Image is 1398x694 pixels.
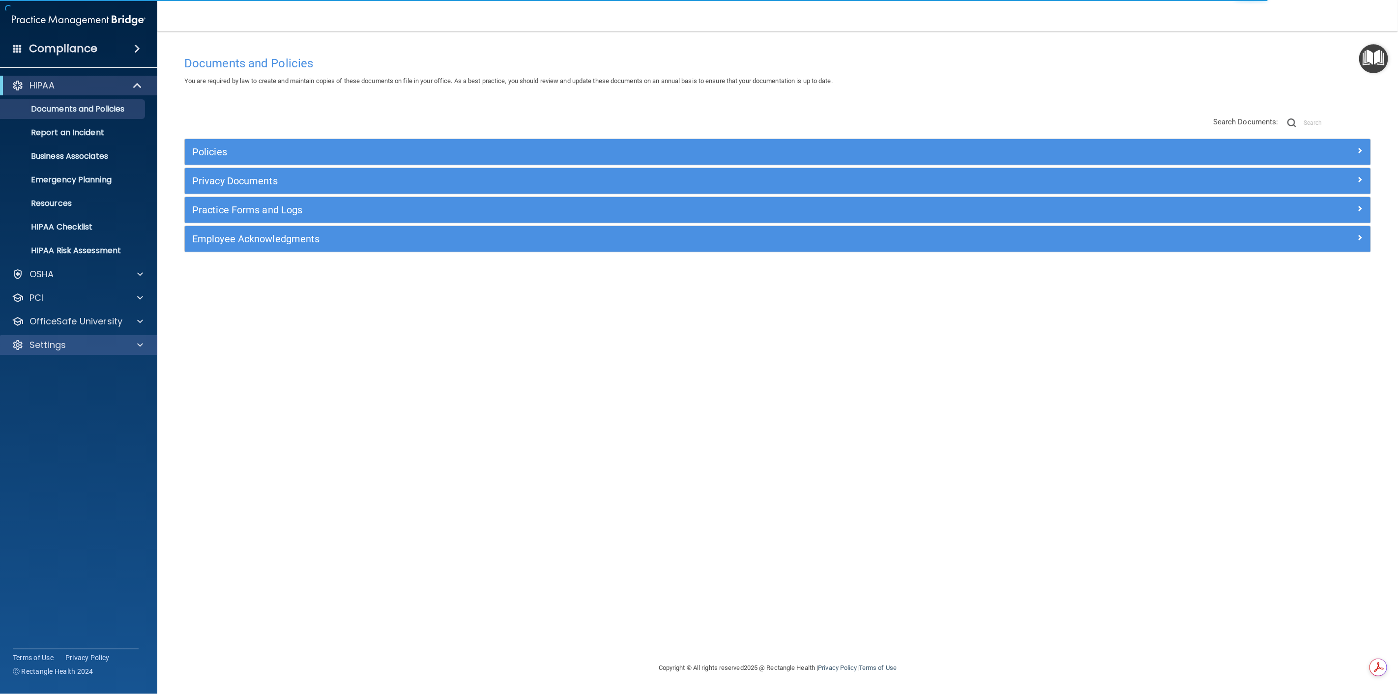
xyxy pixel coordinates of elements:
h4: Compliance [29,42,97,56]
p: HIPAA Checklist [6,222,141,232]
h4: Documents and Policies [184,57,1371,70]
button: Open Resource Center [1359,44,1388,73]
a: Terms of Use [859,664,897,671]
p: PCI [29,292,43,304]
h5: Employee Acknowledgments [192,233,1067,244]
a: PCI [12,292,143,304]
a: Policies [192,144,1363,160]
div: Copyright © All rights reserved 2025 @ Rectangle Health | | [598,652,957,684]
span: You are required by law to create and maintain copies of these documents on file in your office. ... [184,77,833,85]
p: OfficeSafe University [29,316,122,327]
span: Search Documents: [1213,117,1279,126]
p: HIPAA Risk Assessment [6,246,141,256]
a: Privacy Policy [818,664,857,671]
img: ic-search.3b580494.png [1287,118,1296,127]
h5: Practice Forms and Logs [192,204,1067,215]
a: Privacy Documents [192,173,1363,189]
p: Resources [6,199,141,208]
p: Settings [29,339,66,351]
p: OSHA [29,268,54,280]
p: Report an Incident [6,128,141,138]
h5: Policies [192,146,1067,157]
a: OSHA [12,268,143,280]
span: Ⓒ Rectangle Health 2024 [13,666,93,676]
a: Employee Acknowledgments [192,231,1363,247]
h5: Privacy Documents [192,175,1067,186]
p: Documents and Policies [6,104,141,114]
input: Search [1304,116,1371,130]
a: Terms of Use [13,653,54,663]
p: HIPAA [29,80,55,91]
p: Business Associates [6,151,141,161]
a: Privacy Policy [65,653,110,663]
a: Settings [12,339,143,351]
a: HIPAA [12,80,143,91]
a: Practice Forms and Logs [192,202,1363,218]
img: PMB logo [12,10,146,30]
a: OfficeSafe University [12,316,143,327]
p: Emergency Planning [6,175,141,185]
